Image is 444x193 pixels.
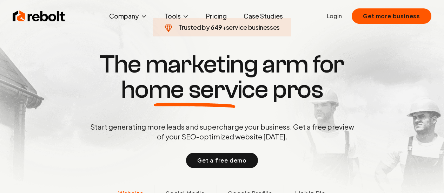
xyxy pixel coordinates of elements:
span: Trusted by [178,23,210,31]
button: Get more business [352,8,431,24]
button: Company [104,9,153,23]
a: Case Studies [238,9,289,23]
span: 649 [211,22,222,32]
span: + [222,23,226,31]
img: Rebolt Logo [13,9,65,23]
button: Tools [159,9,195,23]
button: Get a free demo [186,153,258,168]
a: Pricing [200,9,232,23]
span: service businesses [226,23,280,31]
a: Login [327,12,342,20]
h1: The marketing arm for pros [54,52,391,102]
p: Start generating more leads and supercharge your business. Get a free preview of your SEO-optimiz... [89,122,356,142]
span: home service [121,77,268,102]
